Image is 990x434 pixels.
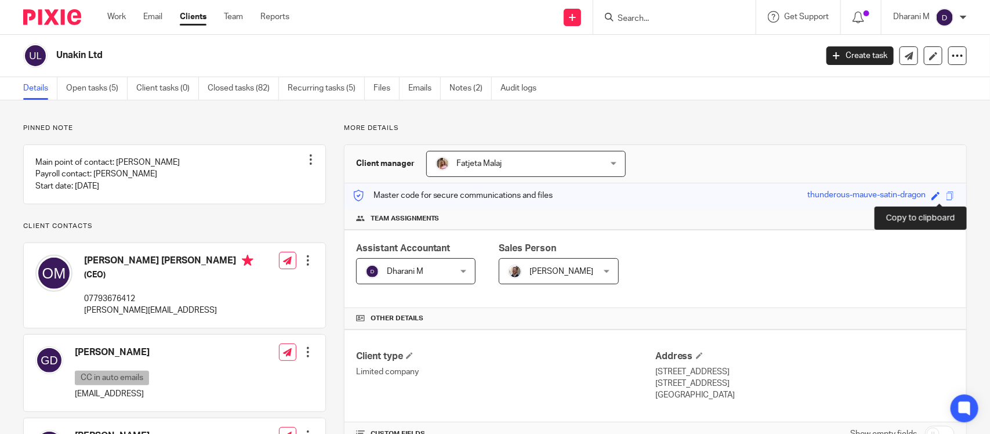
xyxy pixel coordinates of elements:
[499,244,556,253] span: Sales Person
[208,77,279,100] a: Closed tasks (82)
[807,189,926,202] div: thunderous-mauve-satin-dragon
[387,267,423,276] span: Dharani M
[655,378,955,389] p: [STREET_ADDRESS]
[136,77,199,100] a: Client tasks (0)
[75,346,152,359] h4: [PERSON_NAME]
[288,77,365,100] a: Recurring tasks (5)
[260,11,289,23] a: Reports
[23,77,57,100] a: Details
[371,214,440,223] span: Team assignments
[365,265,379,279] img: svg%3E
[356,244,451,253] span: Assistant Accountant
[893,11,930,23] p: Dharani M
[23,44,48,68] img: svg%3E
[56,49,658,62] h2: Unakin Ltd
[23,9,81,25] img: Pixie
[35,346,63,374] img: svg%3E
[530,267,593,276] span: [PERSON_NAME]
[23,222,326,231] p: Client contacts
[143,11,162,23] a: Email
[84,269,253,281] h5: (CEO)
[84,255,253,269] h4: [PERSON_NAME] [PERSON_NAME]
[353,190,553,201] p: Master code for secure communications and files
[356,158,415,169] h3: Client manager
[84,305,253,316] p: [PERSON_NAME][EMAIL_ADDRESS]
[449,77,492,100] a: Notes (2)
[180,11,206,23] a: Clients
[75,371,149,385] p: CC in auto emails
[107,11,126,23] a: Work
[655,366,955,378] p: [STREET_ADDRESS]
[501,77,545,100] a: Audit logs
[784,13,829,21] span: Get Support
[356,350,655,363] h4: Client type
[23,124,326,133] p: Pinned note
[66,77,128,100] a: Open tasks (5)
[84,293,253,305] p: 07793676412
[436,157,449,171] img: MicrosoftTeams-image%20(5).png
[457,160,502,168] span: Fatjeta Malaj
[617,14,721,24] input: Search
[373,77,400,100] a: Files
[356,366,655,378] p: Limited company
[935,8,954,27] img: svg%3E
[242,255,253,266] i: Primary
[371,314,423,323] span: Other details
[344,124,967,133] p: More details
[35,255,72,292] img: svg%3E
[655,389,955,401] p: [GEOGRAPHIC_DATA]
[655,350,955,363] h4: Address
[508,265,522,279] img: Matt%20Circle.png
[224,11,243,23] a: Team
[826,46,894,65] a: Create task
[75,388,152,400] p: [EMAIL_ADDRESS]
[408,77,441,100] a: Emails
